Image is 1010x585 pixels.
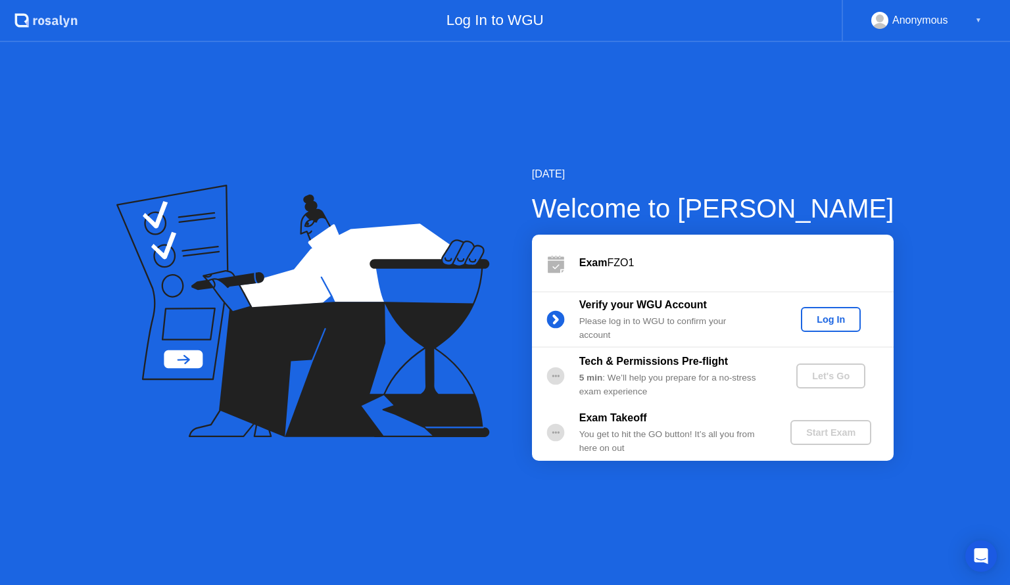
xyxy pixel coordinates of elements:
div: FZO1 [579,255,894,271]
div: You get to hit the GO button! It’s all you from here on out [579,428,769,455]
div: Open Intercom Messenger [965,540,997,572]
b: Tech & Permissions Pre-flight [579,356,728,367]
button: Let's Go [796,363,865,388]
div: Please log in to WGU to confirm your account [579,315,769,342]
button: Start Exam [790,420,871,445]
div: [DATE] [532,166,894,182]
div: ▼ [975,12,982,29]
b: Exam [579,257,608,268]
div: Log In [806,314,855,325]
div: Let's Go [802,371,860,381]
b: 5 min [579,373,603,383]
div: Welcome to [PERSON_NAME] [532,189,894,228]
b: Verify your WGU Account [579,299,707,310]
b: Exam Takeoff [579,412,647,423]
div: Anonymous [892,12,948,29]
div: Start Exam [796,427,866,438]
button: Log In [801,307,861,332]
div: : We’ll help you prepare for a no-stress exam experience [579,371,769,398]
